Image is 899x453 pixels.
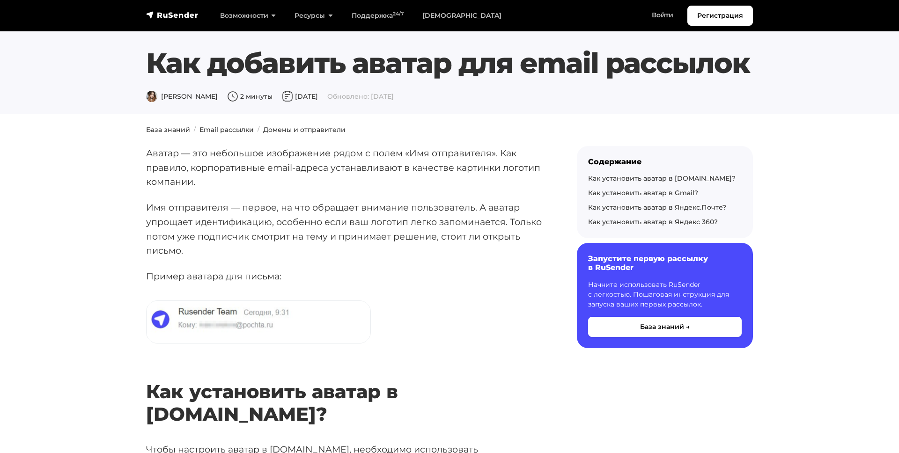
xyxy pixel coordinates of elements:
img: Дата публикации [282,91,293,102]
sup: 24/7 [393,11,404,17]
span: Обновлено: [DATE] [327,92,394,101]
a: Возможности [211,6,285,25]
div: Содержание [588,157,742,166]
p: Пример аватара для письма: [146,269,547,284]
img: Пример аватара в рассылке [147,301,370,343]
a: Email рассылки [199,125,254,134]
a: Как установить аватар в [DOMAIN_NAME]? [588,174,736,183]
h6: Запустите первую рассылку в RuSender [588,254,742,272]
a: Ресурсы [285,6,342,25]
a: Как установить аватар в Gmail? [588,189,698,197]
p: Аватар — это небольшое изображение рядом с полем «Имя отправителя». Как правило, корпоративные em... [146,146,547,189]
p: Имя отправителя — первое, на что обращает внимание пользователь. А аватар упрощает идентификацию,... [146,200,547,258]
a: Регистрация [687,6,753,26]
span: 2 минуты [227,92,273,101]
span: [DATE] [282,92,318,101]
a: [DEMOGRAPHIC_DATA] [413,6,511,25]
a: База знаний [146,125,190,134]
a: Домены и отправители [263,125,346,134]
p: Начните использовать RuSender с легкостью. Пошаговая инструкция для запуска ваших первых рассылок. [588,280,742,309]
a: Как установить аватар в Яндекс 360? [588,218,718,226]
button: База знаний → [588,317,742,337]
a: Запустите первую рассылку в RuSender Начните использовать RuSender с легкостью. Пошаговая инструк... [577,243,753,348]
img: Время чтения [227,91,238,102]
span: [PERSON_NAME] [146,92,218,101]
img: RuSender [146,10,199,20]
nav: breadcrumb [140,125,759,135]
h2: Как установить аватар в [DOMAIN_NAME]? [146,353,547,425]
h1: Как добавить аватар для email рассылок [146,46,753,80]
a: Поддержка24/7 [342,6,413,25]
a: Как установить аватар в Яндекс.Почте? [588,203,726,212]
a: Войти [642,6,683,25]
